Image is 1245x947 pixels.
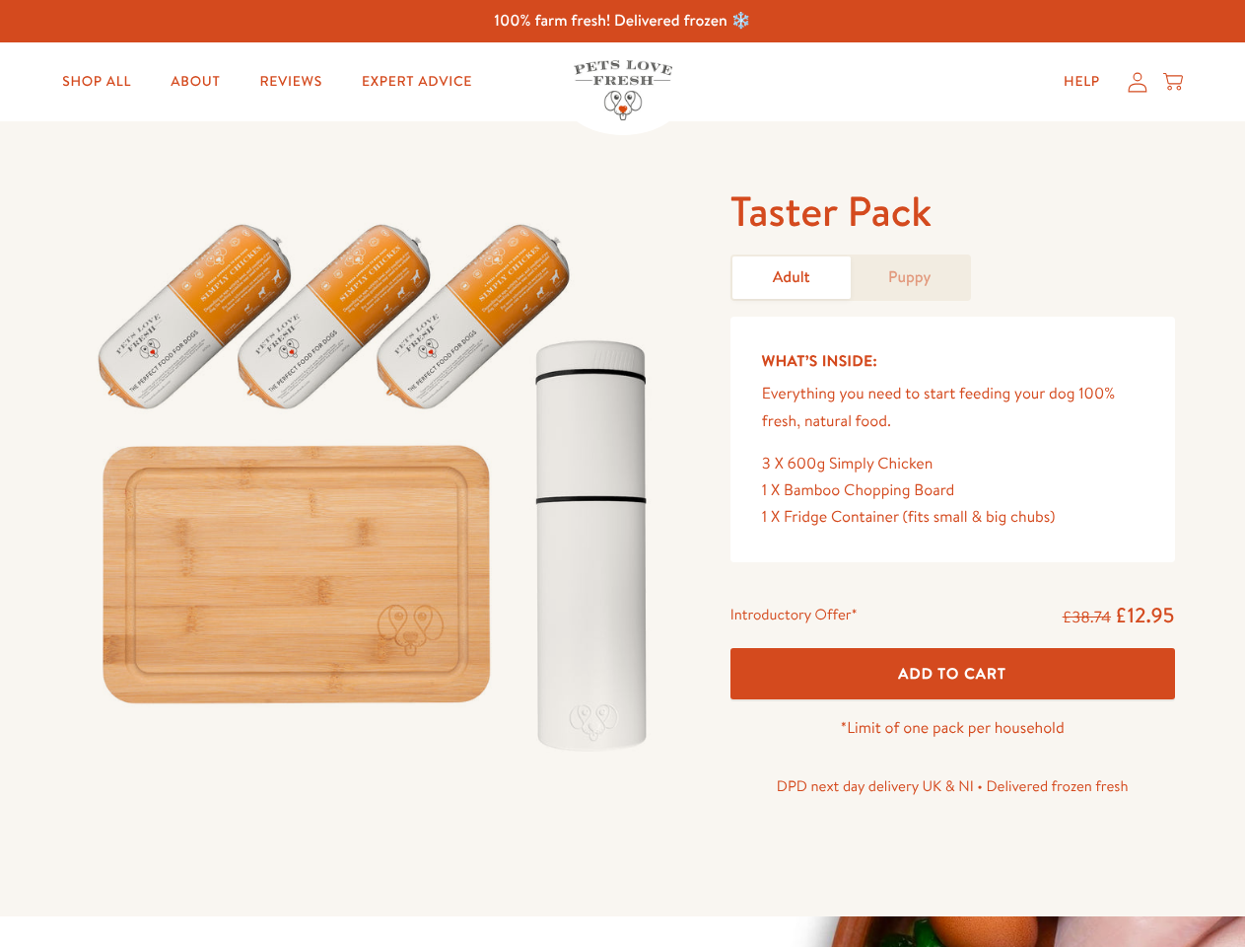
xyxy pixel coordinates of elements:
h5: What’s Inside: [762,348,1143,374]
a: Help [1048,62,1116,102]
div: 3 X 600g Simply Chicken [762,451,1143,477]
p: *Limit of one pack per household [730,715,1175,742]
h1: Taster Pack [730,184,1175,239]
p: Everything you need to start feeding your dog 100% fresh, natural food. [762,381,1143,434]
img: Pets Love Fresh [574,60,672,120]
a: About [155,62,236,102]
a: Puppy [851,256,969,299]
s: £38.74 [1063,607,1111,628]
p: DPD next day delivery UK & NI • Delivered frozen fresh [730,773,1175,799]
button: Add To Cart [730,648,1175,700]
a: Adult [732,256,851,299]
img: Taster Pack - Adult [71,184,683,772]
span: £12.95 [1115,601,1175,629]
a: Expert Advice [346,62,488,102]
span: Add To Cart [898,663,1006,684]
div: Introductory Offer* [730,602,858,631]
span: 1 X Bamboo Chopping Board [762,479,955,501]
a: Shop All [46,62,147,102]
a: Reviews [243,62,337,102]
div: 1 X Fridge Container (fits small & big chubs) [762,504,1143,531]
